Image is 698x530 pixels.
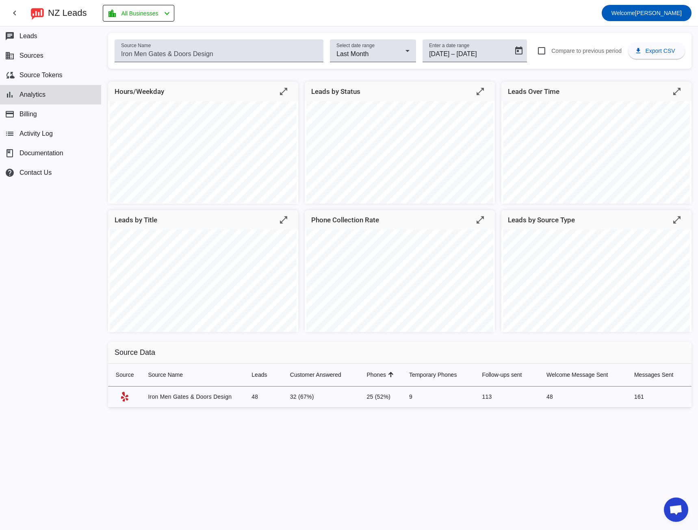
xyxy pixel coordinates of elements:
[611,10,635,16] span: Welcome
[546,371,608,379] div: Welcome Message Sent
[409,371,457,379] div: Temporary Phones
[120,392,130,402] mat-icon: Yelp
[284,387,360,408] td: 32 (67%)
[5,70,15,80] mat-icon: cloud_sync
[5,90,15,100] mat-icon: bar_chart
[628,43,685,59] button: Export CSV
[115,86,164,97] mat-card-title: Hours/Weekday
[5,109,15,119] mat-icon: payment
[5,31,15,41] mat-icon: chat
[290,371,341,379] div: Customer Answered
[245,387,283,408] td: 48
[5,168,15,178] mat-icon: help
[403,387,476,408] td: 9
[20,111,37,118] span: Billing
[107,9,117,18] mat-icon: location_city
[456,49,495,59] input: End date
[121,49,317,59] input: Iron Men Gates & Doors Design
[20,52,43,59] span: Sources
[108,364,141,387] th: Source
[511,43,527,59] button: Open calendar
[634,371,685,379] div: Messages Sent
[121,8,158,19] span: All Businesses
[508,86,559,97] mat-card-title: Leads Over Time
[366,371,386,379] div: Phones
[429,49,449,59] input: Start date
[311,86,360,97] mat-card-title: Leads by Status
[20,33,37,40] span: Leads
[482,371,522,379] div: Follow-ups sent
[148,371,238,379] div: Source Name
[141,387,245,408] td: Iron Men Gates & Doors Design
[409,371,469,379] div: Temporary Phones
[366,371,396,379] div: Phones
[475,387,540,408] td: 113
[336,50,369,57] span: Last Month
[20,72,63,79] span: Source Tokens
[336,43,375,48] mat-label: Select date range
[279,87,288,96] mat-icon: open_in_full
[672,87,682,96] mat-icon: open_in_full
[108,342,691,364] h2: Source Data
[121,43,151,48] mat-label: Source Name
[251,371,277,379] div: Leads
[5,51,15,61] mat-icon: business
[429,43,469,48] mat-label: Enter a date range
[482,371,533,379] div: Follow-ups sent
[546,371,621,379] div: Welcome Message Sent
[451,49,455,59] span: –
[115,214,157,226] mat-card-title: Leads by Title
[162,9,172,18] mat-icon: chevron_left
[645,48,675,54] span: Export CSV
[540,387,628,408] td: 48
[311,214,379,226] mat-card-title: Phone Collection Rate
[48,7,87,19] div: NZ Leads
[360,387,402,408] td: 25 (52%)
[20,150,63,157] span: Documentation
[103,5,174,22] button: All Businesses
[628,387,691,408] td: 161
[20,130,53,137] span: Activity Log
[251,371,267,379] div: Leads
[672,215,682,225] mat-icon: open_in_full
[635,47,642,54] mat-icon: download
[290,371,354,379] div: Customer Answered
[508,214,575,226] mat-card-title: Leads by Source Type
[10,8,20,18] mat-icon: chevron_left
[602,5,691,21] button: Welcome[PERSON_NAME]
[475,87,485,96] mat-icon: open_in_full
[20,169,52,176] span: Contact Us
[5,129,15,139] mat-icon: list
[31,6,44,20] img: logo
[551,48,622,54] span: Compare to previous period
[611,7,682,19] span: [PERSON_NAME]
[20,91,46,98] span: Analytics
[634,371,674,379] div: Messages Sent
[475,215,485,225] mat-icon: open_in_full
[5,148,15,158] span: book
[148,371,183,379] div: Source Name
[279,215,288,225] mat-icon: open_in_full
[664,497,688,522] a: Open chat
